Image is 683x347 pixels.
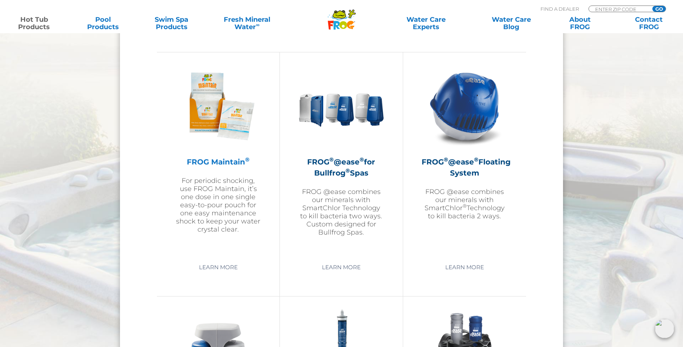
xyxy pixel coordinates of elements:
[553,16,607,31] a: AboutFROG
[245,156,250,163] sup: ®
[175,177,261,233] p: For periodic shocking, use FROG Maintain, it’s one dose in one single easy-to-pour pouch for one ...
[422,156,508,178] h2: FROG @ease Floating System
[360,156,364,163] sup: ®
[655,319,674,338] img: openIcon
[652,6,666,12] input: GO
[346,167,350,174] sup: ®
[622,16,676,31] a: ContactFROG
[214,16,281,31] a: Fresh MineralWater∞
[463,203,467,209] sup: ®
[298,63,384,255] a: FROG®@ease®for Bullfrog®SpasFROG @ease combines our minerals with SmartChlor Technology to kill b...
[175,63,261,149] img: Frog_Maintain_Hero-2-v2-300x300.png
[422,188,508,220] p: FROG @ease combines our minerals with SmartChlor Technology to kill bacteria 2 ways.
[298,188,384,236] p: FROG @ease combines our minerals with SmartChlor Technology to kill bacteria two ways. Custom des...
[298,63,384,149] img: bullfrog-product-hero-300x300.png
[329,156,334,163] sup: ®
[474,156,478,163] sup: ®
[437,261,492,274] a: Learn More
[76,16,130,31] a: PoolProducts
[256,22,260,28] sup: ∞
[485,16,538,31] a: Water CareBlog
[175,63,261,255] a: FROG Maintain®For periodic shocking, use FROG Maintain, it’s one dose in one single easy-to-pour ...
[444,156,448,163] sup: ®
[175,156,261,167] h2: FROG Maintain
[313,261,369,274] a: Learn More
[382,16,469,31] a: Water CareExperts
[298,156,384,178] h2: FROG @ease for Bullfrog Spas
[422,63,507,149] img: hot-tub-product-atease-system-300x300.png
[191,261,246,274] a: Learn More
[540,6,579,12] p: Find A Dealer
[422,63,508,255] a: FROG®@ease®Floating SystemFROG @ease combines our minerals with SmartChlor®Technology to kill bac...
[145,16,198,31] a: Swim SpaProducts
[594,6,644,12] input: Zip Code Form
[7,16,61,31] a: Hot TubProducts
